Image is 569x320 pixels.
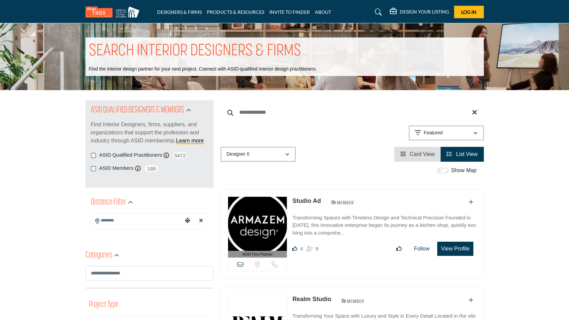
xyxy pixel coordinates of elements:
[437,242,473,256] button: View Profile
[292,196,321,206] p: Studio Ad
[327,198,358,207] img: ASID Members Badge Icon
[306,245,318,253] div: Followers
[469,297,473,303] a: Add To List
[182,214,193,228] div: Choose your current location
[461,9,476,15] span: Log In
[292,197,321,204] a: Studio Ad
[292,246,297,251] i: Likes
[89,41,301,62] h1: SEARCH INTERIOR DESIGNERS & FIRMS
[456,151,478,157] span: List View
[99,151,162,159] label: ASID Qualified Practitioners
[85,249,112,262] h2: Categories
[157,9,202,15] a: DESIGNERS & FIRMS
[91,153,96,158] input: ASID Qualified Practitioners checkbox
[91,196,126,209] h2: Distance Filter
[89,298,119,311] button: Project Type
[400,9,449,15] h5: DESIGN YOUR LISTING
[99,164,134,172] label: ASID Members
[300,246,303,251] span: 4
[469,199,473,205] a: Add To List
[409,126,484,140] button: Featured
[221,147,296,162] button: Designer 0
[91,214,182,227] input: Search Location
[91,166,96,171] input: ASID Members checkbox
[410,151,435,157] span: Card View
[454,6,484,18] button: Log In
[242,251,273,257] span: ASID Firm Partner
[228,197,287,251] img: Studio Ad
[424,130,443,136] p: Featured
[85,266,214,281] input: Search Category
[172,151,188,160] span: 5472
[292,210,476,237] a: Transforming Spaces with Timeless Design and Technical Precision Founded in [DATE], this innovati...
[400,151,435,157] a: View Card
[269,9,310,15] a: INVITE TO FINDER
[91,121,208,145] p: Find Interior Designers, firms, suppliers, and organizations that support the profession and indu...
[315,9,331,15] a: ABOUT
[447,151,477,157] a: View List
[91,104,184,116] h2: ASID QUALIFIED DESIGNERS & MEMBERS
[338,296,368,305] img: ASID Members Badge Icon
[390,8,449,16] div: DESIGN YOUR LISTING
[207,9,264,15] a: PRODUCTS & RESOURCES
[292,296,331,302] a: Realm Studio
[441,147,484,162] li: List View
[392,242,406,256] button: Like listing
[196,214,206,228] div: Clear search location
[451,166,477,175] label: Show Map
[85,6,143,18] img: Site Logo
[144,164,159,173] span: 189
[292,295,331,304] p: Realm Studio
[221,104,484,121] input: Search Keyword
[316,246,318,251] span: 9
[410,242,434,256] button: Follow
[228,197,287,258] a: ASID Firm Partner
[89,66,317,73] p: Find the interior design partner for your next project. Connect with ASID-qualified interior desi...
[176,138,204,143] a: Learn more
[227,151,250,158] p: Designer 0
[394,147,441,162] li: Card View
[368,7,386,18] a: Search
[292,214,476,237] p: Transforming Spaces with Timeless Design and Technical Precision Founded in [DATE], this innovati...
